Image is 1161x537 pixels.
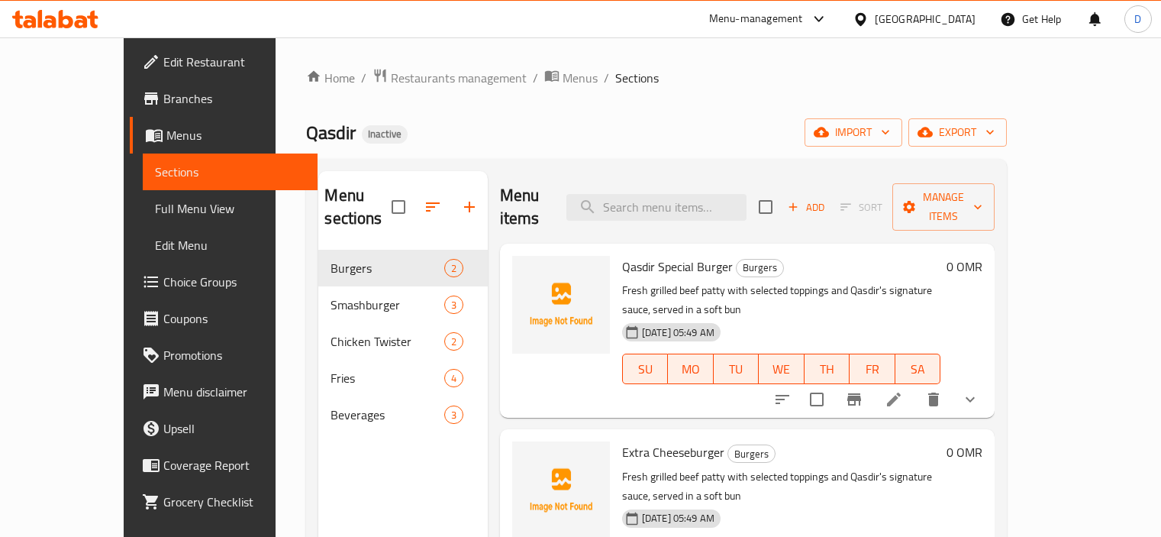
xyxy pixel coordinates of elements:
[782,196,830,219] button: Add
[727,445,776,463] div: Burgers
[961,390,979,409] svg: Show Choices
[331,259,443,277] div: Burgers
[331,296,443,314] span: Smashburger
[512,256,610,354] img: Qasdir Special Burger
[318,244,487,439] nav: Menu sections
[306,115,356,150] span: Qasdir
[324,184,391,230] h2: Menu sections
[130,337,318,374] a: Promotions
[805,118,902,147] button: import
[445,261,463,276] span: 2
[331,406,443,424] div: Beverages
[163,89,305,108] span: Branches
[817,123,890,142] span: import
[674,358,707,380] span: MO
[895,354,940,384] button: SA
[155,163,305,181] span: Sections
[163,456,305,474] span: Coverage Report
[764,381,801,418] button: sort-choices
[163,346,305,364] span: Promotions
[500,184,548,230] h2: Menu items
[130,410,318,447] a: Upsell
[830,196,892,219] span: Select section first
[785,199,827,216] span: Add
[905,188,982,226] span: Manage items
[622,281,940,319] p: Fresh grilled beef patty with selected toppings and Qasdir's signature sauce, served in a soft bun
[720,358,753,380] span: TU
[331,332,443,351] span: Chicken Twister
[451,189,488,225] button: Add section
[130,117,318,154] a: Menus
[921,123,995,142] span: export
[130,264,318,300] a: Choice Groups
[318,396,487,433] div: Beverages3
[604,69,609,87] li: /
[362,128,408,141] span: Inactive
[444,296,463,314] div: items
[668,354,713,384] button: MO
[444,406,463,424] div: items
[885,390,903,409] a: Edit menu item
[636,325,721,340] span: [DATE] 05:49 AM
[130,44,318,80] a: Edit Restaurant
[143,227,318,264] a: Edit Menu
[155,199,305,218] span: Full Menu View
[563,69,598,87] span: Menus
[850,354,895,384] button: FR
[382,191,414,223] span: Select all sections
[811,358,843,380] span: TH
[1134,11,1141,27] span: D
[163,419,305,438] span: Upsell
[361,69,366,87] li: /
[750,191,782,223] span: Select section
[163,309,305,328] span: Coupons
[445,298,463,312] span: 3
[622,467,940,506] p: Fresh grilled beef patty with selected toppings and Qasdir's signature sauce, served in a soft bun
[391,69,527,87] span: Restaurants management
[901,358,934,380] span: SA
[166,126,305,144] span: Menus
[318,286,487,323] div: Smashburger3
[444,332,463,351] div: items
[163,493,305,511] span: Grocery Checklist
[163,53,305,71] span: Edit Restaurant
[892,183,995,231] button: Manage items
[915,381,952,418] button: delete
[331,369,443,387] span: Fries
[736,259,784,277] div: Burgers
[130,80,318,117] a: Branches
[836,381,872,418] button: Branch-specific-item
[130,300,318,337] a: Coupons
[306,69,355,87] a: Home
[759,354,804,384] button: WE
[372,68,527,88] a: Restaurants management
[414,189,451,225] span: Sort sections
[765,358,798,380] span: WE
[801,383,833,416] span: Select to update
[636,511,721,526] span: [DATE] 05:49 AM
[737,259,783,277] span: Burgers
[155,236,305,254] span: Edit Menu
[445,408,463,422] span: 3
[629,358,662,380] span: SU
[444,259,463,277] div: items
[622,255,733,278] span: Qasdir Special Burger
[728,445,775,463] span: Burgers
[805,354,850,384] button: TH
[856,358,888,380] span: FR
[444,369,463,387] div: items
[318,360,487,396] div: Fries4
[622,354,668,384] button: SU
[318,250,487,286] div: Burgers2
[875,11,976,27] div: [GEOGRAPHIC_DATA]
[362,125,408,144] div: Inactive
[163,383,305,401] span: Menu disclaimer
[445,371,463,386] span: 4
[130,447,318,484] a: Coverage Report
[445,335,463,349] span: 2
[622,441,724,464] span: Extra Cheeseburger
[533,69,538,87] li: /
